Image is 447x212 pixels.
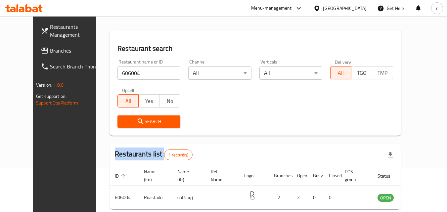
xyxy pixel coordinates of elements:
button: TMP [372,66,393,79]
td: 2 [292,186,308,209]
span: Name (En) [144,168,164,184]
span: Restaurants Management [50,23,102,39]
div: All [188,66,251,80]
h2: Restaurants list [115,149,193,160]
button: All [330,66,351,79]
span: All [333,68,349,78]
a: Restaurants Management [35,19,108,43]
a: Search Branch Phone [35,59,108,74]
label: Delivery [335,60,351,64]
span: Ref. Name [211,168,231,184]
th: Logo [239,166,269,186]
button: TGO [351,66,372,79]
a: Support.OpsPlatform [36,99,78,107]
span: All [120,96,136,106]
table: enhanced table [110,166,430,209]
span: TGO [354,68,370,78]
td: Roastado [139,186,172,209]
th: Closed [324,166,339,186]
span: Name (Ar) [177,168,198,184]
a: Branches [35,43,108,59]
div: Menu-management [251,4,292,12]
input: Search for restaurant name or ID.. [117,66,180,80]
h2: Restaurant search [117,44,393,54]
span: Status [378,172,399,180]
span: Search Branch Phone [50,63,102,70]
span: OPEN [378,194,394,202]
div: Export file [382,147,398,163]
td: 2 [269,186,292,209]
span: No [162,96,178,106]
span: Get support on: [36,92,67,101]
span: r [436,5,438,12]
div: [GEOGRAPHIC_DATA] [323,5,367,12]
span: Yes [141,96,157,106]
span: 1 record(s) [164,152,193,158]
span: ID [115,172,127,180]
span: TMP [375,68,390,78]
th: Branches [269,166,292,186]
button: Search [117,115,180,128]
td: روستادو [172,186,205,209]
button: No [159,94,180,107]
button: All [117,94,139,107]
span: Version: [36,81,52,89]
div: All [259,66,322,80]
label: Upsell [122,88,134,92]
button: Yes [138,94,159,107]
th: Busy [308,166,324,186]
span: POS group [345,168,364,184]
td: 0 [324,186,339,209]
span: Search [123,117,175,126]
td: 0 [308,186,324,209]
h2: Menu management [110,6,175,17]
span: 1.0.0 [53,81,64,89]
div: Total records count [164,149,193,160]
th: Open [292,166,308,186]
td: 606004 [110,186,139,209]
span: Branches [50,47,102,55]
img: Roastado [244,188,261,204]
